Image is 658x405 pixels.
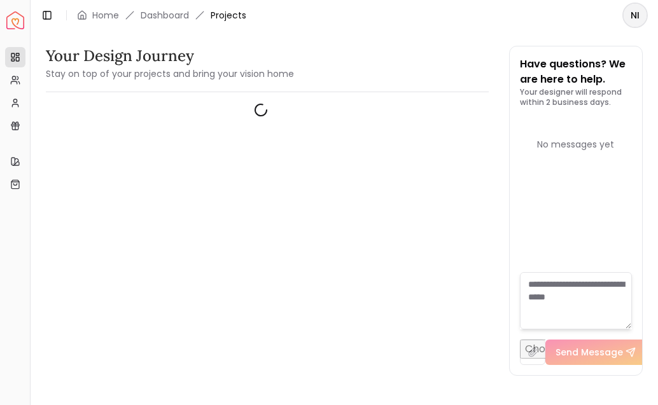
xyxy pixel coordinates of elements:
[622,3,648,28] button: NI
[520,87,633,107] p: Your designer will respond within 2 business days.
[6,11,24,29] img: Spacejoy Logo
[520,138,633,151] div: No messages yet
[141,9,189,22] a: Dashboard
[77,9,246,22] nav: breadcrumb
[624,4,647,27] span: NI
[520,57,633,87] p: Have questions? We are here to help.
[46,46,294,66] h3: Your Design Journey
[211,9,246,22] span: Projects
[92,9,119,22] a: Home
[6,11,24,29] a: Spacejoy
[46,67,294,80] small: Stay on top of your projects and bring your vision home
